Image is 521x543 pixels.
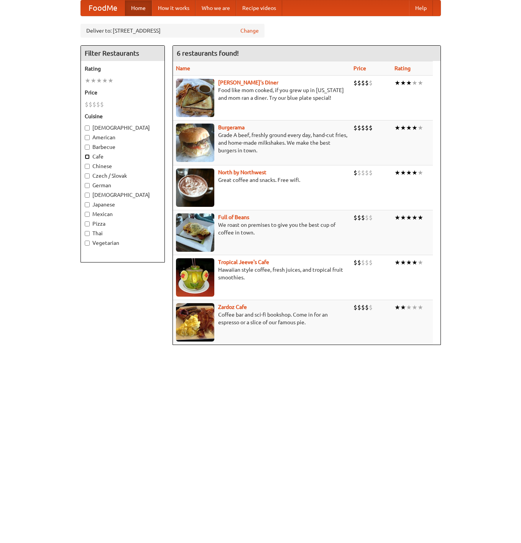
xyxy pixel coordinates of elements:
[85,172,161,180] label: Czech / Slovak
[361,303,365,312] li: $
[412,168,417,177] li: ★
[90,76,96,85] li: ★
[353,168,357,177] li: $
[81,0,125,16] a: FoodMe
[365,168,369,177] li: $
[394,303,400,312] li: ★
[406,258,412,267] li: ★
[176,79,214,117] img: sallys.jpg
[353,124,357,132] li: $
[369,124,373,132] li: $
[357,79,361,87] li: $
[218,169,266,175] a: North by Northwest
[218,259,269,265] b: Tropical Jeeve's Cafe
[85,135,90,140] input: American
[152,0,196,16] a: How it works
[85,231,90,236] input: Thai
[417,213,423,222] li: ★
[406,79,412,87] li: ★
[357,124,361,132] li: $
[108,76,113,85] li: ★
[353,258,357,267] li: $
[417,258,423,267] li: ★
[102,76,108,85] li: ★
[85,100,89,109] li: $
[406,124,412,132] li: ★
[85,153,161,160] label: Cafe
[412,213,417,222] li: ★
[176,221,347,236] p: We roast on premises to give you the best cup of coffee in town.
[85,241,90,246] input: Vegetarian
[176,168,214,207] img: north.jpg
[85,145,90,150] input: Barbecue
[176,131,347,154] p: Grade A beef, freshly ground every day, hand-cut fries, and home-made milkshakes. We make the bes...
[365,303,369,312] li: $
[177,50,239,57] ng-pluralize: 6 restaurants found!
[400,213,406,222] li: ★
[81,24,265,38] div: Deliver to: [STREET_ADDRESS]
[176,124,214,162] img: burgerama.jpg
[400,303,406,312] li: ★
[406,303,412,312] li: ★
[92,100,96,109] li: $
[412,303,417,312] li: ★
[125,0,152,16] a: Home
[412,258,417,267] li: ★
[85,89,161,96] h5: Price
[361,79,365,87] li: $
[85,210,161,218] label: Mexican
[96,76,102,85] li: ★
[365,124,369,132] li: $
[176,176,347,184] p: Great coffee and snacks. Free wifi.
[365,258,369,267] li: $
[353,303,357,312] li: $
[369,213,373,222] li: $
[369,168,373,177] li: $
[176,266,347,281] p: Hawaiian style coffee, fresh juices, and tropical fruit smoothies.
[85,212,90,217] input: Mexican
[85,143,161,151] label: Barbecue
[400,124,406,132] li: ★
[353,79,357,87] li: $
[85,220,161,228] label: Pizza
[85,65,161,73] h5: Rating
[196,0,236,16] a: Who we are
[357,168,361,177] li: $
[406,213,412,222] li: ★
[417,124,423,132] li: ★
[85,162,161,170] label: Chinese
[176,65,190,71] a: Name
[394,124,400,132] li: ★
[369,79,373,87] li: $
[394,213,400,222] li: ★
[357,213,361,222] li: $
[85,202,90,207] input: Japanese
[85,229,161,237] label: Thai
[176,213,214,252] img: beans.jpg
[417,168,423,177] li: ★
[85,173,90,178] input: Czech / Slovak
[412,124,417,132] li: ★
[85,124,161,132] label: [DEMOGRAPHIC_DATA]
[176,258,214,297] img: jeeves.jpg
[85,239,161,247] label: Vegetarian
[357,303,361,312] li: $
[417,303,423,312] li: ★
[218,214,249,220] a: Full of Beans
[81,46,164,61] h4: Filter Restaurants
[361,124,365,132] li: $
[85,183,90,188] input: German
[85,193,90,198] input: [DEMOGRAPHIC_DATA]
[218,124,245,130] a: Burgerama
[85,154,90,159] input: Cafe
[85,221,90,226] input: Pizza
[85,201,161,208] label: Japanese
[394,79,400,87] li: ★
[417,79,423,87] li: ★
[218,79,278,86] a: [PERSON_NAME]'s Diner
[400,168,406,177] li: ★
[176,303,214,342] img: zardoz.jpg
[357,258,361,267] li: $
[89,100,92,109] li: $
